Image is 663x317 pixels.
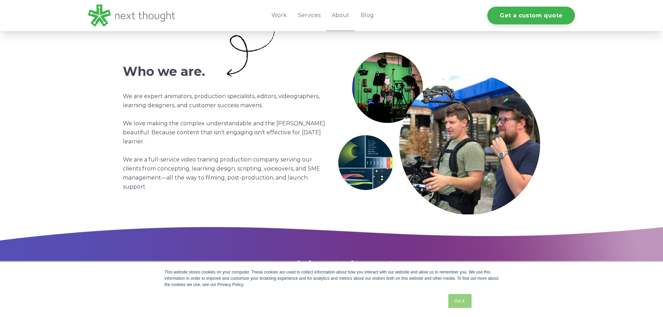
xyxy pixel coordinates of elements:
a: Get a custom quote [487,7,575,24]
img: Pictures opt 2 [337,52,540,215]
span: We are expert animators, production specialists, editors, videographers, learning designers, and ... [123,93,325,190]
div: This website stores cookies on your computer. These cookies are used to collect information about... [165,269,499,288]
img: Arrow [227,24,276,77]
h2: Who we are. [123,64,222,79]
img: LG - NextThought Logo [88,5,175,26]
span: Our Pricing Philosophy. [254,259,409,274]
a: Got it. [448,294,471,308]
